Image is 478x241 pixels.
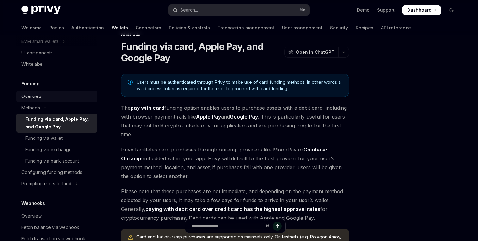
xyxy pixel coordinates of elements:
[16,133,97,144] a: Funding via wallet
[25,134,63,142] div: Funding via wallet
[377,7,395,13] a: Support
[16,114,97,133] a: Funding via card, Apple Pay, and Google Pay
[356,20,373,35] a: Recipes
[21,6,61,15] img: dark logo
[112,20,128,35] a: Wallets
[230,114,258,120] strong: Google Pay
[136,20,161,35] a: Connectors
[25,146,72,153] div: Funding via exchange
[137,79,342,92] span: Users must be authenticated through Privy to make use of card funding methods. In other words a v...
[196,114,221,120] strong: Apple Pay
[16,144,97,155] a: Funding via exchange
[402,5,441,15] a: Dashboard
[21,60,44,68] div: Whitelabel
[49,20,64,35] a: Basics
[16,59,97,70] a: Whitelabel
[131,105,164,111] strong: pay with card
[21,49,53,57] div: UI components
[191,219,263,233] input: Ask a question...
[21,104,40,112] div: Methods
[145,206,320,212] strong: paying with debit card over credit card has the highest approval rates
[381,20,411,35] a: API reference
[21,80,40,88] h5: Funding
[16,155,97,167] a: Funding via bank account
[71,20,104,35] a: Authentication
[299,8,306,13] span: ⌘ K
[169,20,210,35] a: Policies & controls
[446,5,457,15] button: Toggle dark mode
[25,115,94,131] div: Funding via card, Apple Pay, and Google Pay
[21,180,71,188] div: Prompting users to fund
[284,47,338,58] button: Open in ChatGPT
[121,41,282,64] h1: Funding via card, Apple Pay, and Google Pay
[21,169,82,176] div: Configuring funding methods
[25,157,79,165] div: Funding via bank account
[16,102,97,114] button: Toggle Methods section
[128,80,133,85] svg: Note
[357,7,370,13] a: Demo
[16,210,97,222] a: Overview
[16,91,97,102] a: Overview
[168,4,310,16] button: Open search
[21,20,42,35] a: Welcome
[21,224,79,231] div: Fetch balance via webhook
[21,93,42,100] div: Overview
[407,7,432,13] span: Dashboard
[16,167,97,178] a: Configuring funding methods
[16,47,97,59] a: UI components
[121,187,349,222] span: Please note that these purchases are not immediate, and depending on the payment method selected ...
[218,20,274,35] a: Transaction management
[121,103,349,139] span: The funding option enables users to purchase assets with a debit card, including with browser pay...
[121,145,349,181] span: Privy facilitates card purchases through onramp providers like MoonPay or embedded within your ap...
[16,222,97,233] a: Fetch balance via webhook
[282,20,322,35] a: User management
[21,212,42,220] div: Overview
[180,6,198,14] div: Search...
[273,222,282,231] button: Send message
[16,178,97,189] button: Toggle Prompting users to fund section
[21,200,45,207] h5: Webhooks
[330,20,348,35] a: Security
[296,49,334,55] span: Open in ChatGPT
